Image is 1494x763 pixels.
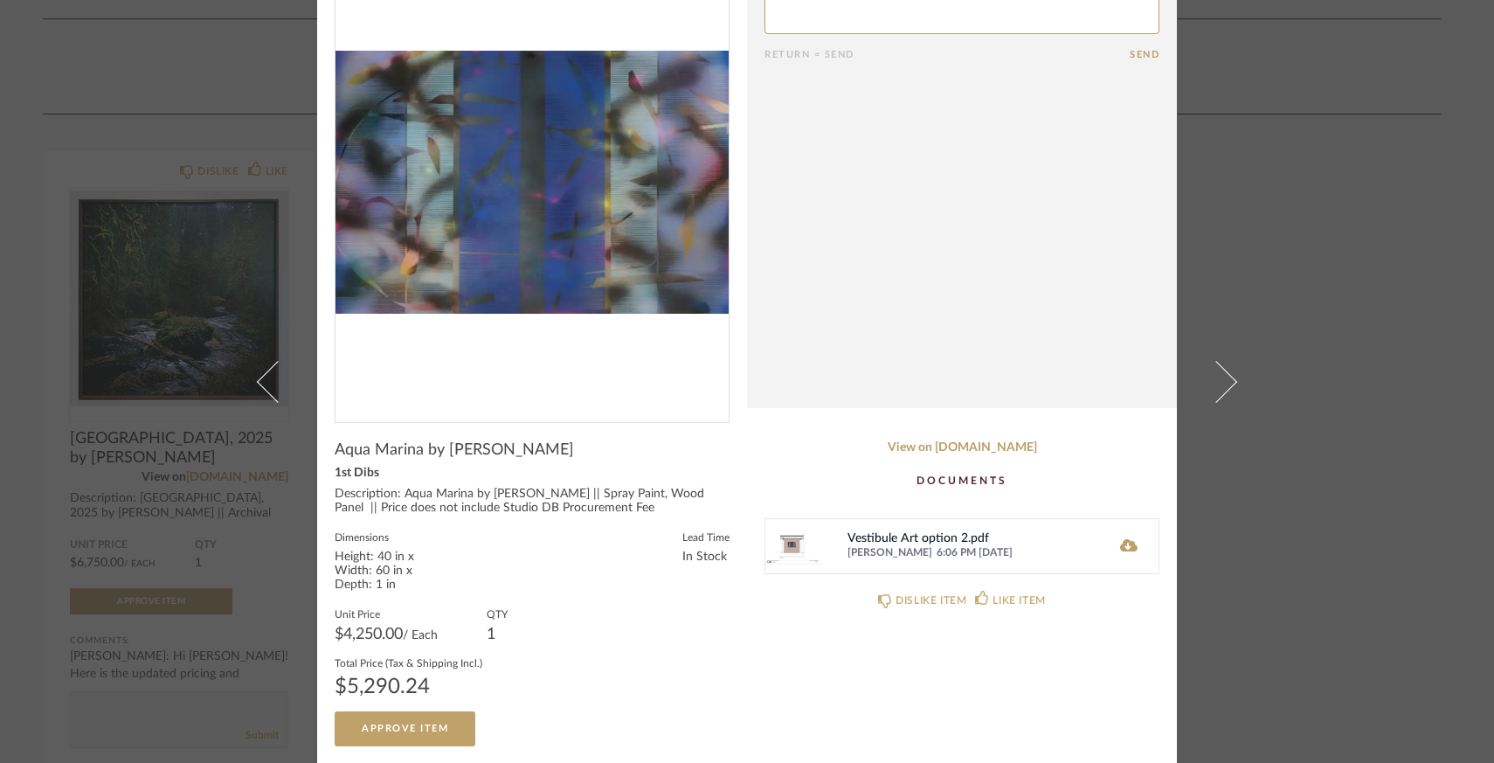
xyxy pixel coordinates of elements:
label: Lead Time [682,530,730,544]
span: / Each [403,629,438,642]
div: LIKE ITEM [993,592,1045,609]
div: Description: Aqua Marina by [PERSON_NAME] || Spray Paint, Wood Panel || Price does not include St... [335,488,730,516]
label: Dimensions [335,530,439,544]
div: 1st Dibs [335,467,730,481]
label: Unit Price [335,607,438,621]
div: In Stock [682,551,730,565]
span: 6:06 PM [DATE] [937,546,1094,560]
div: Height: 40 in x Width: 60 in x Depth: 1 in [335,551,439,593]
button: Send [1130,49,1159,60]
label: Total Price (Tax & Shipping Incl.) [335,655,482,669]
span: Aqua Marina by [PERSON_NAME] [335,440,574,460]
div: $5,290.24 [335,676,482,697]
a: View on [DOMAIN_NAME] [764,440,1159,455]
span: [PERSON_NAME] [847,546,932,560]
div: 1 [487,628,508,642]
label: QTY [487,607,508,621]
span: $4,250.00 [335,627,403,642]
span: Approve Item [362,724,448,733]
div: DISLIKE ITEM [896,592,966,609]
div: Vestibule Art option 2.pdf [847,532,1094,546]
img: 66342508-a33d-4a93-ad9d-6f1eb58a0c14_64x64.jpg [765,519,821,573]
button: Approve Item [335,711,475,746]
div: Return = Send [764,49,1130,60]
